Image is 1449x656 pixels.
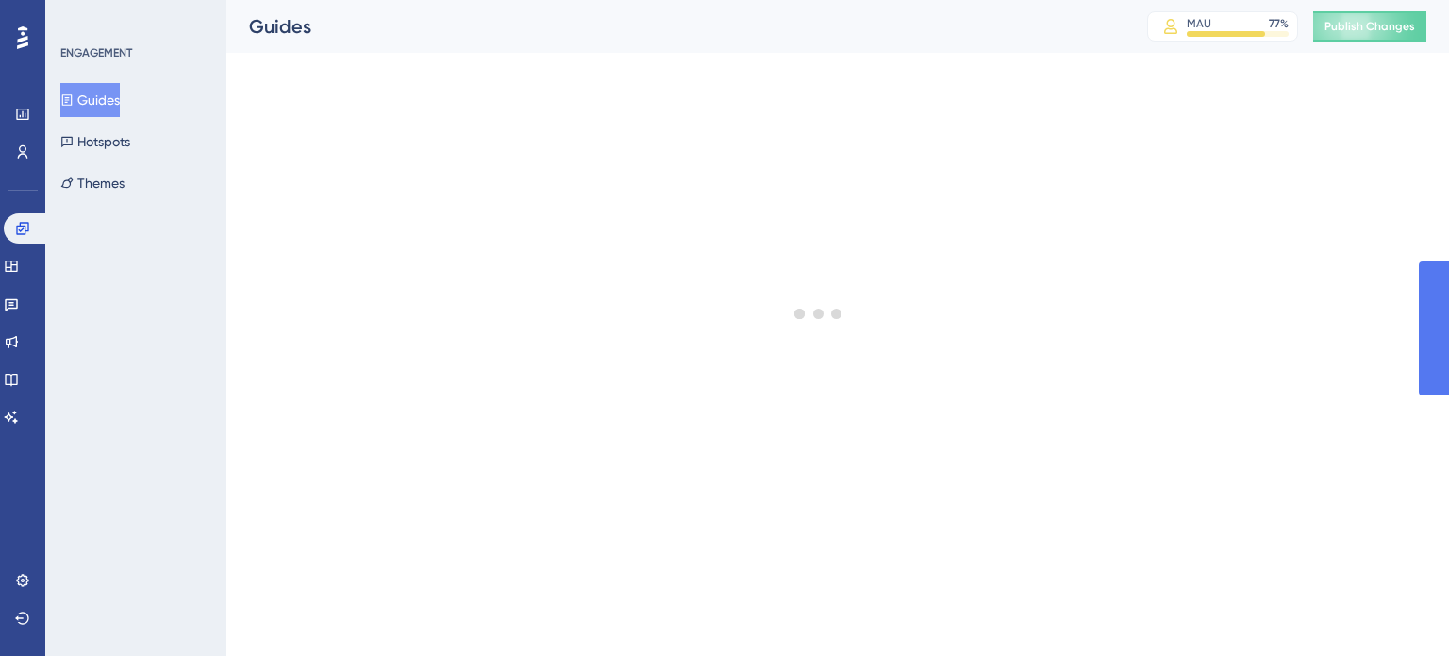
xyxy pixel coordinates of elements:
[1324,19,1415,34] span: Publish Changes
[60,125,130,159] button: Hotspots
[60,166,125,200] button: Themes
[249,13,1100,40] div: Guides
[1313,11,1426,42] button: Publish Changes
[1187,16,1211,31] div: MAU
[1370,581,1426,638] iframe: UserGuiding AI Assistant Launcher
[1269,16,1289,31] div: 77 %
[60,45,132,60] div: ENGAGEMENT
[60,83,120,117] button: Guides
